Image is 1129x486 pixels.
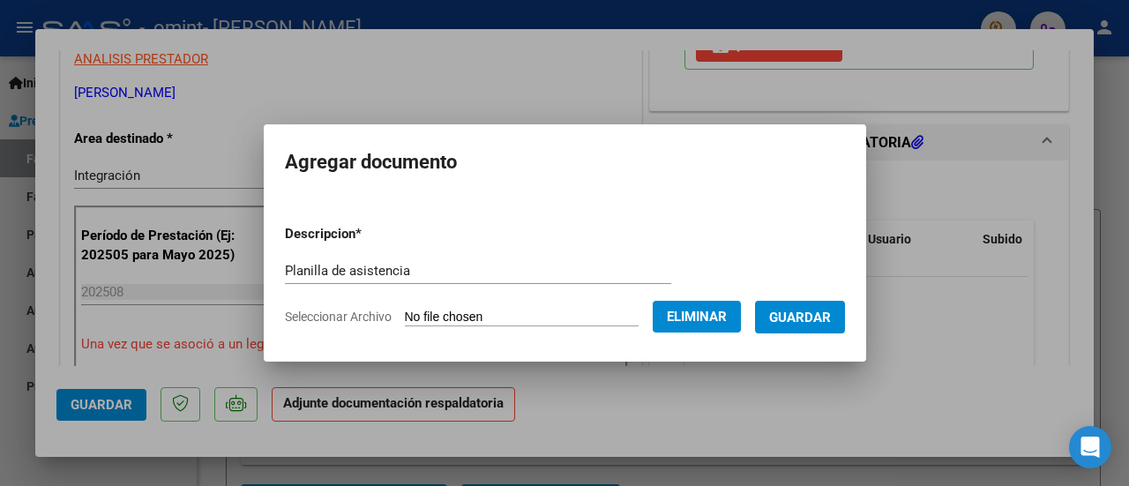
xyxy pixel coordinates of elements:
button: Guardar [755,301,845,333]
span: Guardar [769,310,831,325]
span: Seleccionar Archivo [285,310,392,324]
p: Descripcion [285,224,453,244]
div: Open Intercom Messenger [1069,426,1111,468]
h2: Agregar documento [285,146,845,179]
span: Eliminar [667,309,727,325]
button: Eliminar [653,301,741,333]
